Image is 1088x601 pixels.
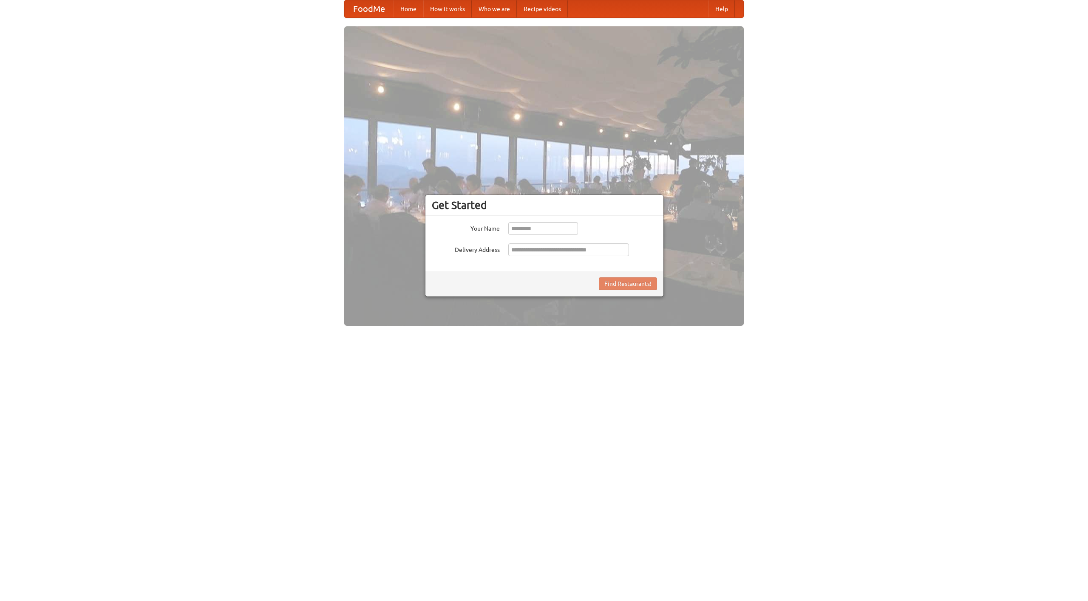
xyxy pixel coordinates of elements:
h3: Get Started [432,199,657,212]
a: Recipe videos [517,0,568,17]
a: Home [394,0,423,17]
a: Help [708,0,735,17]
label: Your Name [432,222,500,233]
a: Who we are [472,0,517,17]
button: Find Restaurants! [599,277,657,290]
a: FoodMe [345,0,394,17]
a: How it works [423,0,472,17]
label: Delivery Address [432,243,500,254]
